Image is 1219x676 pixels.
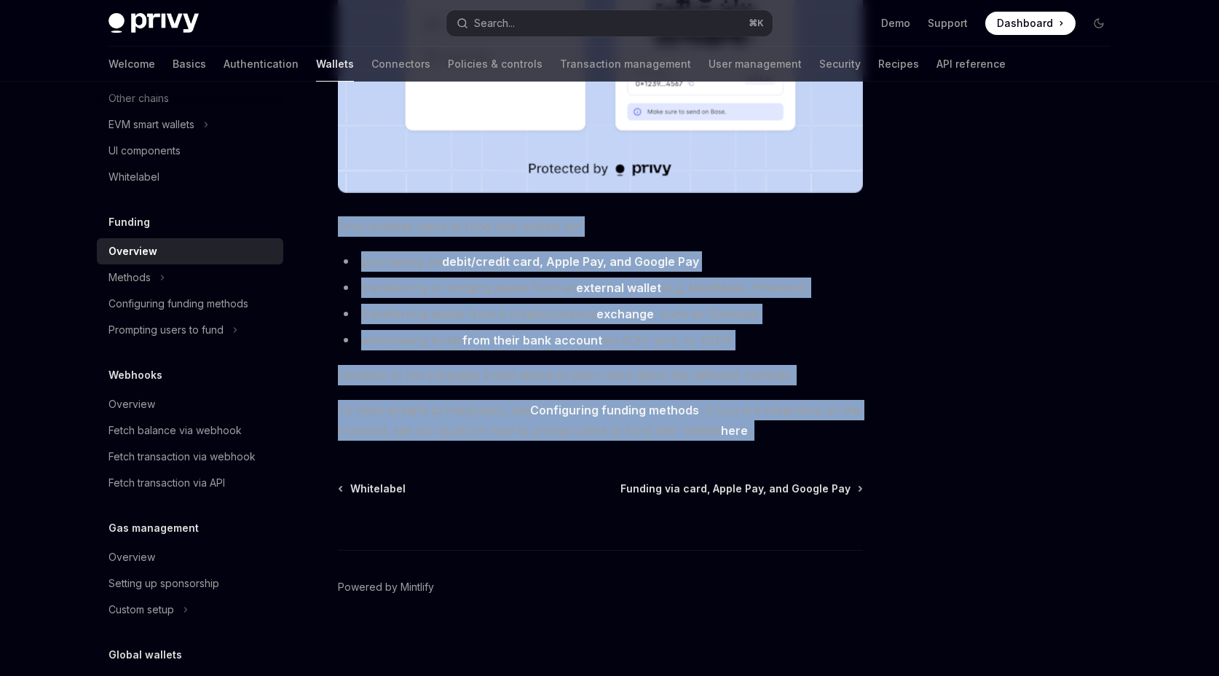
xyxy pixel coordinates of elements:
[109,295,248,313] div: Configuring funding methods
[316,47,354,82] a: Wallets
[560,47,691,82] a: Transaction management
[530,403,699,418] a: Configuring funding methods
[109,396,155,413] div: Overview
[97,444,283,470] a: Fetch transaction via webhook
[878,47,919,82] a: Recipes
[97,291,283,317] a: Configuring funding methods
[350,482,406,496] span: Whitelabel
[576,280,661,295] strong: external wallet
[109,13,199,34] img: dark logo
[596,307,654,322] a: exchange
[109,575,219,592] div: Setting up sponsorship
[474,15,515,32] div: Search...
[596,307,654,321] strong: exchange
[338,304,863,324] li: transferring assets from a cryptocurrency , such as Coinbase
[97,164,283,190] a: Whitelabel
[338,400,863,441] span: To head straight to integration, see . If you are integrating on the frontend, see our guide on h...
[109,321,224,339] div: Prompting users to fund
[97,544,283,570] a: Overview
[928,16,968,31] a: Support
[109,269,151,286] div: Methods
[749,17,764,29] span: ⌘ K
[97,417,283,444] a: Fetch balance via webhook
[109,116,194,133] div: EVM smart wallets
[462,333,602,348] a: from their bank account
[721,423,748,439] a: here
[109,601,174,618] div: Custom setup
[109,243,157,260] div: Overview
[97,391,283,417] a: Overview
[936,47,1006,82] a: API reference
[448,47,543,82] a: Policies & controls
[338,330,863,350] li: withdrawing funds via ACH, wire, or SEPA
[97,264,173,291] button: Methods
[371,47,430,82] a: Connectors
[1087,12,1110,35] button: Toggle dark mode
[224,47,299,82] a: Authentication
[97,470,283,496] a: Fetch transaction via API
[109,448,256,465] div: Fetch transaction via webhook
[338,216,863,237] span: Privy enables users to fund their wallets by:
[173,47,206,82] a: Basics
[97,317,245,343] button: Prompting users to fund
[97,238,283,264] a: Overview
[109,519,199,537] h5: Gas management
[338,580,434,594] a: Powered by Mintlify
[576,280,661,296] a: external wallet
[97,597,196,623] button: Custom setup
[446,10,773,36] button: Search...⌘K
[620,482,861,496] a: Funding via card, Apple Pay, and Google Pay
[109,549,155,566] div: Overview
[97,138,283,164] a: UI components
[109,646,182,664] h5: Global wallets
[109,168,159,186] div: Whitelabel
[339,482,406,496] a: Whitelabel
[985,12,1076,35] a: Dashboard
[338,365,863,385] span: Continue to the subpages linked above to learn more about the different methods.
[338,251,863,272] li: purchasing via
[338,278,863,298] li: transferring or bridging assets from an (e.g. MetaMask, Phantom)
[97,111,216,138] button: EVM smart wallets
[709,47,802,82] a: User management
[109,474,225,492] div: Fetch transaction via API
[881,16,910,31] a: Demo
[109,142,181,160] div: UI components
[109,366,162,384] h5: Webhooks
[997,16,1053,31] span: Dashboard
[819,47,861,82] a: Security
[109,47,155,82] a: Welcome
[109,422,242,439] div: Fetch balance via webhook
[442,254,699,270] a: debit/credit card, Apple Pay, and Google Pay
[97,570,283,597] a: Setting up sponsorship
[620,482,851,496] span: Funding via card, Apple Pay, and Google Pay
[109,213,150,231] h5: Funding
